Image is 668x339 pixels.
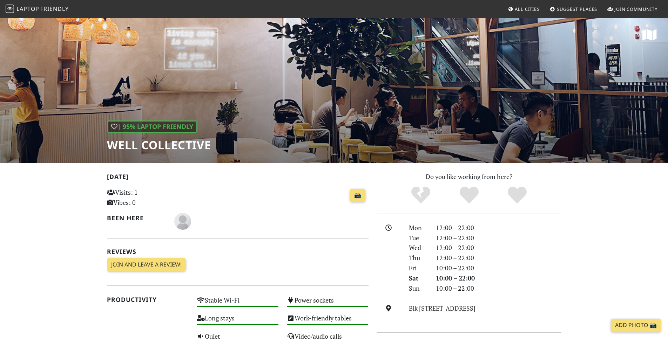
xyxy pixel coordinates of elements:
a: Join and leave a review! [107,258,186,271]
div: No [397,186,445,205]
span: Friendly [40,5,68,13]
h2: Productivity [107,296,189,303]
div: Definitely! [493,186,541,205]
div: Mon [405,223,431,233]
div: Sat [405,273,431,283]
a: Join Community [605,3,660,15]
div: Yes [445,186,493,205]
div: Thu [405,253,431,263]
div: 12:00 – 22:00 [432,233,566,243]
span: C.R [174,216,191,225]
span: Join Community [614,6,657,12]
div: 10:00 – 22:00 [432,273,566,283]
p: Do you like working from here? [377,172,561,182]
div: 12:00 – 22:00 [432,243,566,253]
div: Fri [405,263,431,273]
div: 12:00 – 22:00 [432,253,566,263]
a: All Cities [505,3,542,15]
a: 📸 [350,189,365,202]
div: Work-friendly tables [283,312,373,330]
div: Sun [405,283,431,293]
img: LaptopFriendly [6,5,14,13]
h2: [DATE] [107,173,369,183]
h2: Been here [107,214,166,222]
span: Laptop [16,5,39,13]
div: Wed [405,243,431,253]
div: 12:00 – 22:00 [432,223,566,233]
div: Stable Wi-Fi [193,295,283,312]
span: All Cities [515,6,540,12]
div: 10:00 – 22:00 [432,283,566,293]
h2: Reviews [107,248,369,255]
a: LaptopFriendly LaptopFriendly [6,3,69,15]
span: Suggest Places [557,6,598,12]
div: | 95% Laptop Friendly [107,120,197,133]
div: Power sockets [283,295,373,312]
a: Blk [STREET_ADDRESS] [409,304,475,312]
h1: Well Collective [107,138,211,152]
a: Suggest Places [547,3,600,15]
div: Long stays [193,312,283,330]
div: 10:00 – 22:00 [432,263,566,273]
img: blank-535327c66bd565773addf3077783bbfce4b00ec00e9fd257753287c682c7fa38.png [174,213,191,230]
p: Visits: 1 Vibes: 0 [107,187,189,208]
div: Tue [405,233,431,243]
a: Add Photo 📸 [611,319,661,332]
